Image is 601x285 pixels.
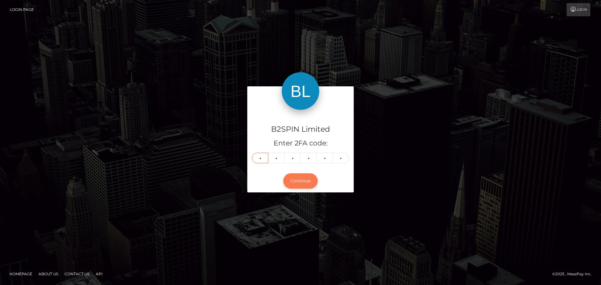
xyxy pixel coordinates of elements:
[252,139,349,148] h5: Enter 2FA code:
[36,269,61,279] a: About Us
[93,269,105,279] a: API
[10,3,34,16] a: Login Page
[252,124,349,135] h4: B2SPIN Limited
[7,269,35,279] a: Homepage
[62,269,92,279] a: Contact Us
[282,72,319,110] img: B2SPIN Limited
[567,3,590,16] a: Login
[283,173,318,189] button: Continue
[552,271,596,277] div: © 2025 , MassPay Inc.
